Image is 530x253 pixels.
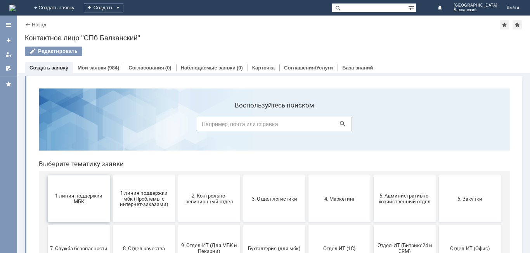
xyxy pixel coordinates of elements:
[406,143,468,189] button: Отдел-ИТ (Офис)
[145,143,208,189] button: 9. Отдел-ИТ (Для МБК и Пекарни)
[342,65,373,71] a: База знаний
[409,113,466,119] span: 6. Закупки
[80,93,142,140] button: 1 линия поддержки мбк (Проблемы с интернет-заказами)
[164,19,319,27] label: Воспользуйтесь поиском
[107,65,119,71] div: (984)
[29,65,68,71] a: Создать заявку
[408,3,416,11] span: Расширенный поиск
[17,163,75,169] span: 7. Служба безопасности
[80,143,142,189] button: 8. Отдел качества
[145,192,208,239] button: Это соглашение не активно!
[25,34,522,42] div: Контактное лицо "СПб Балканский"
[284,65,333,71] a: Соглашения/Услуги
[9,5,16,11] img: logo
[341,143,403,189] button: Отдел-ИТ (Битрикс24 и CRM)
[454,3,497,8] span: [GEOGRAPHIC_DATA]
[2,48,15,61] a: Мои заявки
[276,192,338,239] button: не актуален
[78,65,106,71] a: Мои заявки
[32,22,46,28] a: Назад
[15,93,77,140] button: 1 линия поддержки МБК
[15,192,77,239] button: Финансовый отдел
[211,192,273,239] button: [PERSON_NAME]. Услуги ИТ для МБК (оформляет L1)
[211,143,273,189] button: Бухгалтерия (для мбк)
[513,20,522,29] div: Сделать домашней страницей
[165,65,171,71] div: (0)
[2,62,15,75] a: Мои согласования
[84,3,123,12] div: Создать
[9,5,16,11] a: Перейти на домашнюю страницу
[278,163,336,169] span: Отдел ИТ (1С)
[343,160,401,172] span: Отдел-ИТ (Битрикс24 и CRM)
[164,35,319,49] input: Например, почта или справка
[252,65,275,71] a: Карточка
[341,93,403,140] button: 5. Административно-хозяйственный отдел
[83,213,140,218] span: Франчайзинг
[276,143,338,189] button: Отдел ИТ (1С)
[454,8,497,12] span: Балканский
[409,163,466,169] span: Отдел-ИТ (Офис)
[406,93,468,140] button: 6. Закупки
[278,213,336,218] span: не актуален
[276,93,338,140] button: 4. Маркетинг
[278,113,336,119] span: 4. Маркетинг
[343,111,401,122] span: 5. Административно-хозяйственный отдел
[148,111,205,122] span: 2. Контрольно-ревизионный отдел
[181,65,236,71] a: Наблюдаемые заявки
[148,210,205,222] span: Это соглашение не активно!
[15,143,77,189] button: 7. Служба безопасности
[500,20,509,29] div: Добавить в избранное
[213,163,270,169] span: Бухгалтерия (для мбк)
[213,113,270,119] span: 3. Отдел логистики
[128,65,164,71] a: Согласования
[148,160,205,172] span: 9. Отдел-ИТ (Для МБК и Пекарни)
[17,213,75,218] span: Финансовый отдел
[83,163,140,169] span: 8. Отдел качества
[145,93,208,140] button: 2. Контрольно-ревизионный отдел
[2,34,15,47] a: Создать заявку
[237,65,243,71] div: (0)
[213,207,270,224] span: [PERSON_NAME]. Услуги ИТ для МБК (оформляет L1)
[17,111,75,122] span: 1 линия поддержки МБК
[83,107,140,125] span: 1 линия поддержки мбк (Проблемы с интернет-заказами)
[80,192,142,239] button: Франчайзинг
[6,78,477,85] header: Выберите тематику заявки
[211,93,273,140] button: 3. Отдел логистики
